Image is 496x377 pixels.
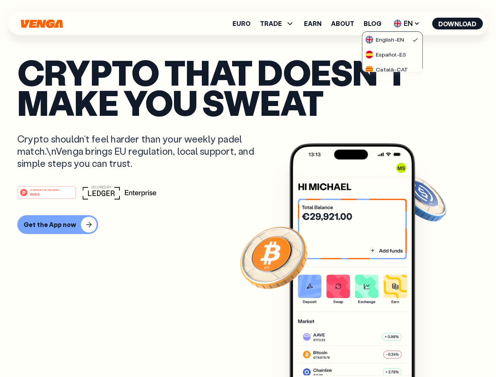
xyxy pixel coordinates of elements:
img: flag-uk [394,20,401,27]
tspan: Web3 [30,192,40,196]
button: Download [432,18,483,29]
tspan: #1 PRODUCT OF THE MONTH [30,188,60,191]
a: Blog [364,20,381,27]
img: Bitcoin [238,222,309,293]
img: flag-cat [366,66,373,73]
a: Euro [232,20,251,27]
span: TRADE [260,20,282,27]
a: #1 PRODUCT OF THE MONTHWeb3 [17,190,76,201]
button: Get the App now [17,215,98,234]
div: Català - CAT [366,66,408,73]
a: flag-catCatalà-CAT [362,62,422,77]
div: Español - ES [366,51,406,59]
a: About [331,20,354,27]
span: TRADE [260,19,295,28]
span: EN [391,17,423,30]
a: Earn [304,20,322,27]
a: flag-esEspañol-ES [362,47,422,62]
a: flag-ukEnglish-EN [362,32,422,47]
div: Get the App now [24,221,76,229]
img: USDC coin [392,169,448,225]
p: Crypto shouldn’t feel harder than your weekly padel match.\nVenga brings EU regulation, local sup... [17,133,265,170]
p: Crypto that doesn’t make you sweat [17,57,479,117]
svg: Home [20,19,64,28]
a: Get the App now [17,215,479,234]
img: flag-es [366,51,373,59]
img: flag-uk [366,36,373,44]
div: English - EN [366,36,404,44]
